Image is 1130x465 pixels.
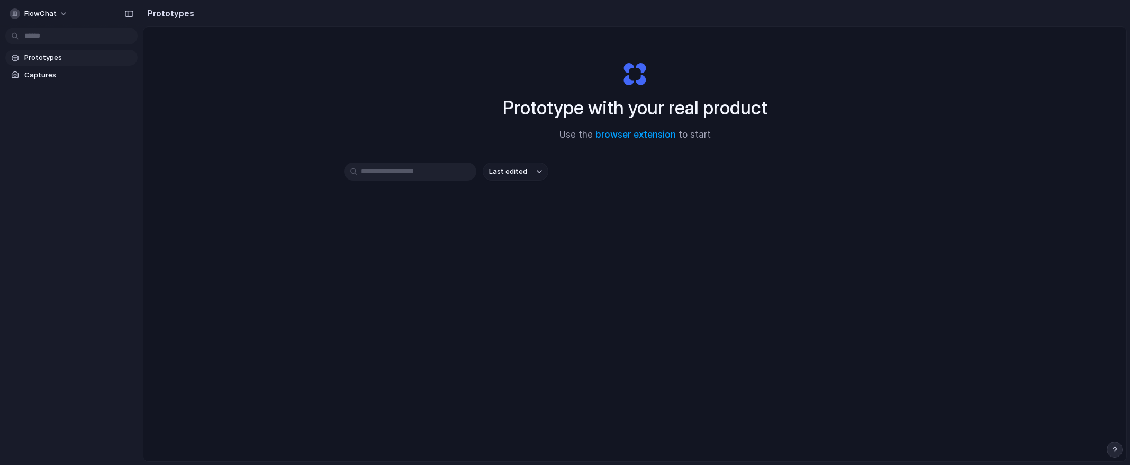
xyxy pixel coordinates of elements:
[489,166,527,177] span: Last edited
[5,5,73,22] button: FlowChat
[503,94,767,122] h1: Prototype with your real product
[143,7,194,20] h2: Prototypes
[24,70,133,81] span: Captures
[483,163,548,181] button: Last edited
[559,128,711,142] span: Use the to start
[5,50,138,66] a: Prototypes
[5,67,138,83] a: Captures
[595,129,676,140] a: browser extension
[24,52,133,63] span: Prototypes
[24,8,57,19] span: FlowChat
